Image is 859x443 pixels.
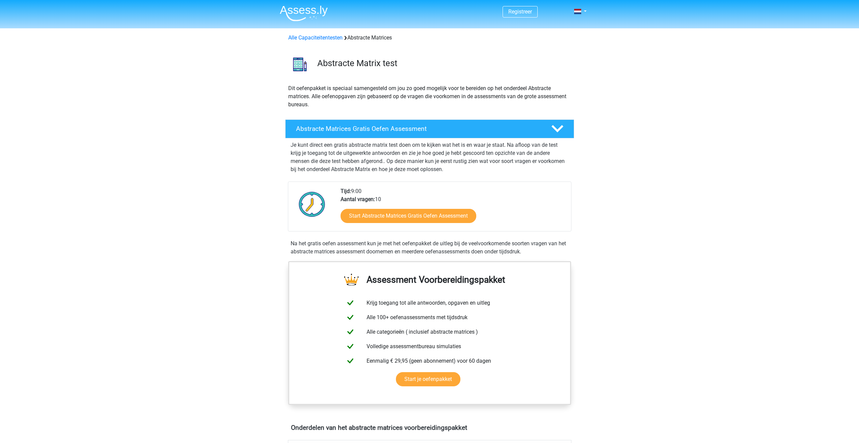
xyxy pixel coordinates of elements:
[341,196,375,202] b: Aantal vragen:
[283,119,577,138] a: Abstracte Matrices Gratis Oefen Assessment
[291,141,569,173] p: Je kunt direct een gratis abstracte matrix test doen om te kijken wat het is en waar je staat. Na...
[288,240,571,256] div: Na het gratis oefen assessment kun je met het oefenpakket de uitleg bij de veelvoorkomende soorte...
[341,209,476,223] a: Start Abstracte Matrices Gratis Oefen Assessment
[296,125,540,133] h4: Abstracte Matrices Gratis Oefen Assessment
[288,34,343,41] a: Alle Capaciteitentesten
[396,372,460,386] a: Start je oefenpakket
[288,84,571,109] p: Dit oefenpakket is speciaal samengesteld om jou zo goed mogelijk voor te bereiden op het onderdee...
[286,34,574,42] div: Abstracte Matrices
[508,8,532,15] a: Registreer
[280,5,328,21] img: Assessly
[295,187,329,221] img: Klok
[317,58,569,68] h3: Abstracte Matrix test
[341,188,351,194] b: Tijd:
[335,187,571,231] div: 9:00 10
[291,424,568,432] h4: Onderdelen van het abstracte matrices voorbereidingspakket
[286,50,314,79] img: abstracte matrices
